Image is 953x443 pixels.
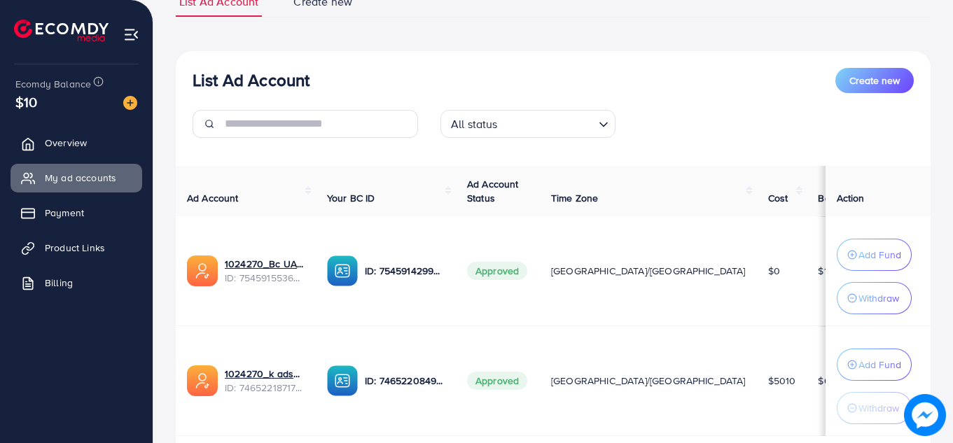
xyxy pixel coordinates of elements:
[15,92,37,112] span: $10
[551,374,746,388] span: [GEOGRAPHIC_DATA]/[GEOGRAPHIC_DATA]
[467,262,527,280] span: Approved
[768,374,796,388] span: $5010
[45,241,105,255] span: Product Links
[11,164,142,192] a: My ad accounts
[187,365,218,396] img: ic-ads-acc.e4c84228.svg
[835,68,914,93] button: Create new
[45,171,116,185] span: My ad accounts
[365,262,445,279] p: ID: 7545914299548221448
[551,191,598,205] span: Time Zone
[837,191,865,205] span: Action
[225,367,305,395] div: <span class='underline'>1024270_k ads_1738132429680</span></br>7465221871748186128
[768,264,780,278] span: $0
[327,191,375,205] span: Your BC ID
[858,290,899,307] p: Withdraw
[11,199,142,227] a: Payment
[11,129,142,157] a: Overview
[187,255,218,286] img: ic-ads-acc.e4c84228.svg
[837,239,912,271] button: Add Fund
[45,136,87,150] span: Overview
[502,111,593,134] input: Search for option
[225,381,305,395] span: ID: 7465221871748186128
[858,400,899,416] p: Withdraw
[327,255,358,286] img: ic-ba-acc.ded83a64.svg
[225,257,305,286] div: <span class='underline'>1024270_Bc UAE10kkk_1756920945833</span></br>7545915536356278280
[858,356,901,373] p: Add Fund
[858,246,901,263] p: Add Fund
[193,70,309,90] h3: List Ad Account
[467,177,519,205] span: Ad Account Status
[123,96,137,110] img: image
[365,372,445,389] p: ID: 7465220849314873360
[440,110,615,138] div: Search for option
[225,257,305,271] a: 1024270_Bc UAE10kkk_1756920945833
[45,206,84,220] span: Payment
[551,264,746,278] span: [GEOGRAPHIC_DATA]/[GEOGRAPHIC_DATA]
[467,372,527,390] span: Approved
[225,271,305,285] span: ID: 7545915536356278280
[768,191,788,205] span: Cost
[14,20,109,41] img: logo
[15,77,91,91] span: Ecomdy Balance
[187,191,239,205] span: Ad Account
[904,394,945,435] img: image
[837,392,912,424] button: Withdraw
[837,349,912,381] button: Add Fund
[849,73,900,87] span: Create new
[225,367,305,381] a: 1024270_k ads_1738132429680
[448,114,501,134] span: All status
[45,276,73,290] span: Billing
[837,282,912,314] button: Withdraw
[123,27,139,43] img: menu
[11,234,142,262] a: Product Links
[11,269,142,297] a: Billing
[327,365,358,396] img: ic-ba-acc.ded83a64.svg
